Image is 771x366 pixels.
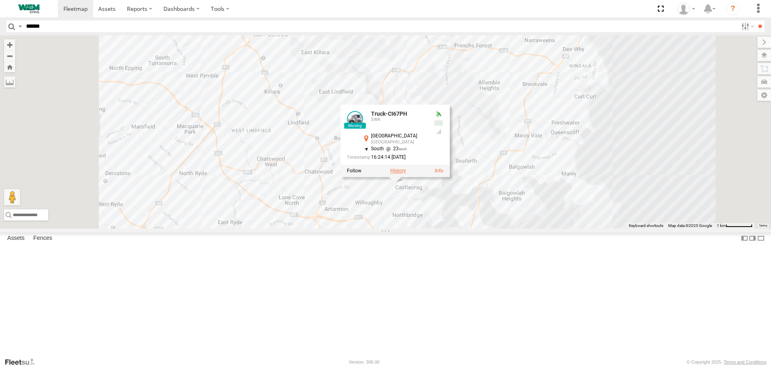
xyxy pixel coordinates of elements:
div: GSM Signal = 4 [434,129,443,135]
i: ? [726,2,739,15]
span: 1 km [717,223,726,228]
label: Search Filter Options [738,20,755,32]
img: WEMCivilLogo.svg [8,4,50,13]
div: Date/time of location update [347,155,427,160]
button: Zoom Home [4,61,15,72]
label: Dock Summary Table to the Left [740,233,749,244]
span: 23 [384,146,407,152]
label: Map Settings [757,90,771,101]
label: Realtime tracking of Asset [347,168,361,174]
button: Zoom in [4,39,15,50]
div: SWK [371,118,427,123]
div: Version: 306.00 [349,360,379,364]
label: Dock Summary Table to the Right [749,233,757,244]
div: Kevin Webb [675,3,698,15]
button: Zoom out [4,50,15,61]
div: [GEOGRAPHIC_DATA] [371,140,427,145]
div: [GEOGRAPHIC_DATA] [371,134,427,139]
a: Terms (opens in new tab) [759,224,767,227]
label: Fences [29,233,56,244]
span: South [371,146,384,152]
label: Hide Summary Table [757,233,765,244]
label: Search Query [17,20,23,32]
span: Map data ©2025 Google [668,223,712,228]
div: Valid GPS Fix [434,111,443,118]
a: Visit our Website [4,358,41,366]
a: View Asset Details [435,168,443,174]
button: Keyboard shortcuts [629,223,663,229]
label: View Asset History [390,168,406,174]
div: © Copyright 2025 - [687,360,767,364]
a: Terms and Conditions [724,360,767,364]
button: Drag Pegman onto the map to open Street View [4,189,20,205]
div: No battery health information received from this device. [434,120,443,127]
button: Map Scale: 1 km per 63 pixels [714,223,755,229]
a: View Asset Details [347,111,363,127]
label: Measure [4,76,15,88]
label: Assets [3,233,29,244]
a: Truck-CI67PH [371,111,407,117]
